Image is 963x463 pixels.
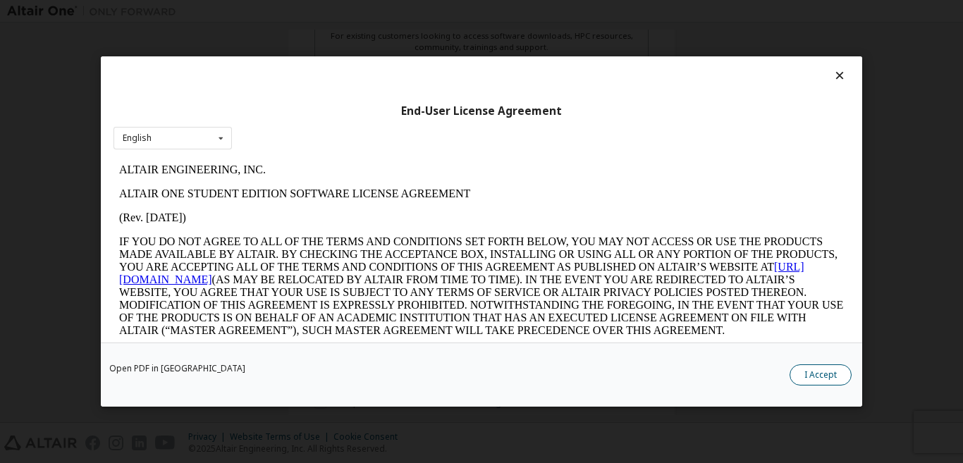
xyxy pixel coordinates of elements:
a: [URL][DOMAIN_NAME] [6,103,691,128]
div: English [123,134,152,142]
p: IF YOU DO NOT AGREE TO ALL OF THE TERMS AND CONDITIONS SET FORTH BELOW, YOU MAY NOT ACCESS OR USE... [6,78,730,179]
p: This Altair One Student Edition Software License Agreement (“Agreement”) is between Altair Engine... [6,190,730,241]
div: End-User License Agreement [114,104,849,118]
p: (Rev. [DATE]) [6,54,730,66]
button: I Accept [790,364,852,385]
a: Open PDF in [GEOGRAPHIC_DATA] [109,364,245,373]
p: ALTAIR ONE STUDENT EDITION SOFTWARE LICENSE AGREEMENT [6,30,730,42]
p: ALTAIR ENGINEERING, INC. [6,6,730,18]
